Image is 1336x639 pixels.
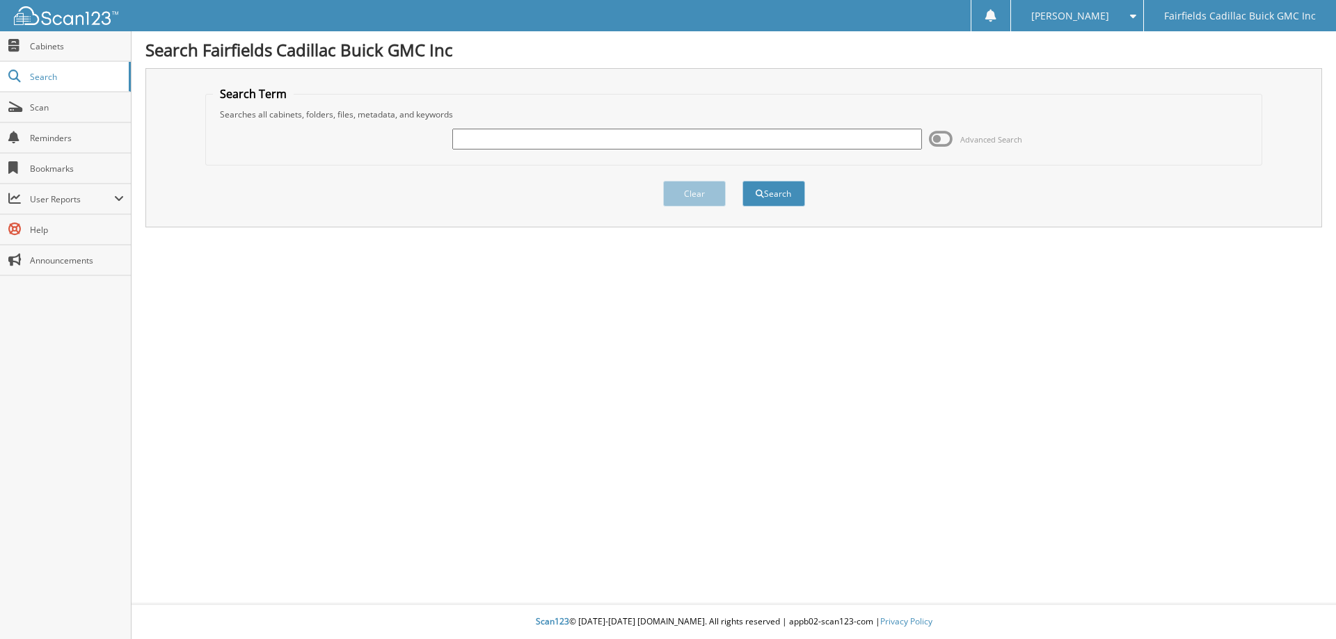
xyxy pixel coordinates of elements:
[30,193,114,205] span: User Reports
[30,71,122,83] span: Search
[145,38,1322,61] h1: Search Fairfields Cadillac Buick GMC Inc
[14,6,118,25] img: scan123-logo-white.svg
[132,605,1336,639] div: © [DATE]-[DATE] [DOMAIN_NAME]. All rights reserved | appb02-scan123-com |
[1164,12,1316,20] span: Fairfields Cadillac Buick GMC Inc
[663,181,726,207] button: Clear
[536,615,569,627] span: Scan123
[30,163,124,175] span: Bookmarks
[742,181,805,207] button: Search
[213,108,1255,120] div: Searches all cabinets, folders, files, metadata, and keywords
[960,134,1022,145] span: Advanced Search
[1031,12,1109,20] span: [PERSON_NAME]
[30,254,124,266] span: Announcements
[30,40,124,52] span: Cabinets
[880,615,932,627] a: Privacy Policy
[30,224,124,236] span: Help
[30,132,124,144] span: Reminders
[30,102,124,113] span: Scan
[213,86,294,102] legend: Search Term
